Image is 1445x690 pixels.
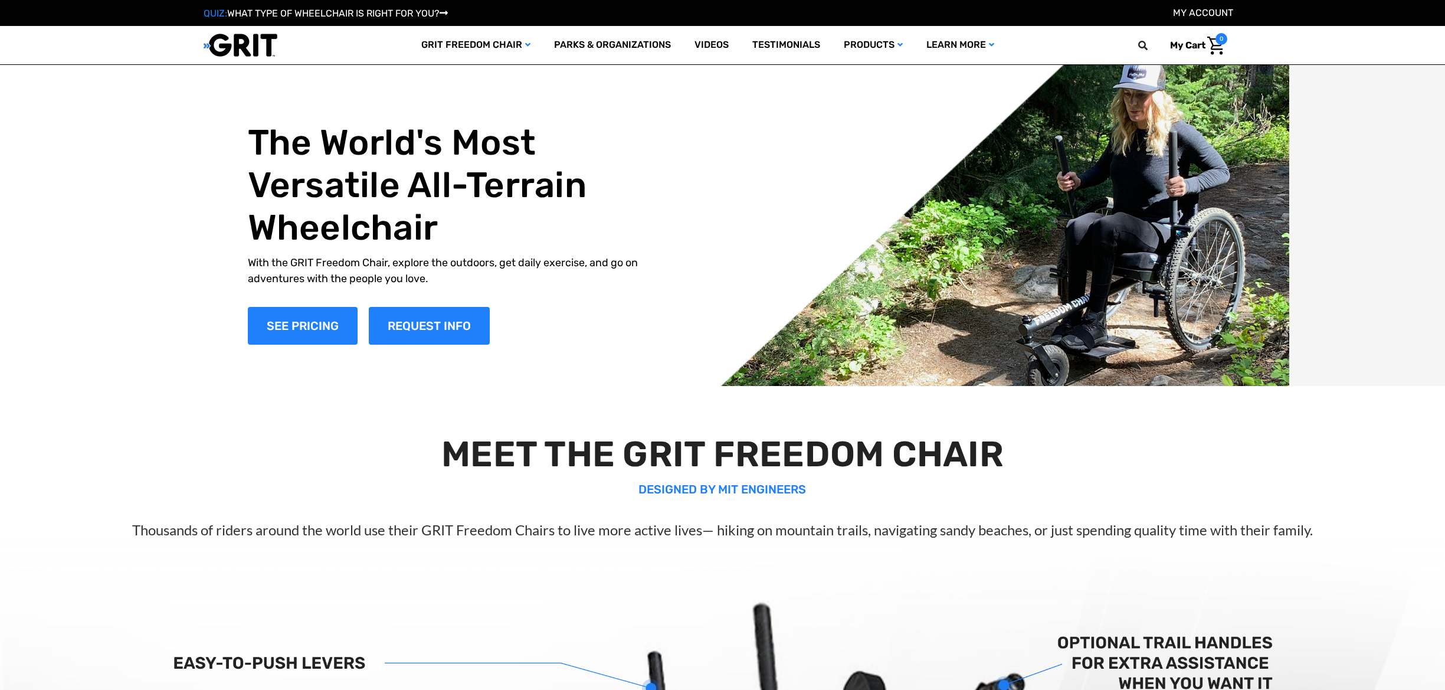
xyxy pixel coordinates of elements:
[204,8,227,19] span: QUIZ:
[740,26,832,64] a: Testimonials
[36,433,1409,476] h2: MEET THE GRIT FREEDOM CHAIR
[204,8,448,19] a: QUIZ:WHAT TYPE OF WHEELCHAIR IS RIGHT FOR YOU?
[36,519,1409,541] p: Thousands of riders around the world use their GRIT Freedom Chairs to live more active lives— hik...
[915,26,1006,64] a: Learn More
[409,26,542,64] a: GRIT Freedom Chair
[204,33,277,57] img: GRIT All-Terrain Wheelchair and Mobility Equipment
[1143,33,1161,58] input: Search
[1207,37,1224,55] img: Cart
[1173,7,1233,18] a: Account
[832,26,915,64] a: Products
[542,26,683,64] a: Parks & Organizations
[248,122,664,249] h1: The World's Most Versatile All-Terrain Wheelchair
[248,255,664,287] p: With the GRIT Freedom Chair, explore the outdoors, get daily exercise, and go on adventures with ...
[683,26,740,64] a: Videos
[36,480,1409,498] p: DESIGNED BY MIT ENGINEERS
[1161,33,1227,58] a: Cart with 0 items
[1215,33,1227,45] span: 0
[248,307,358,345] a: Shop Now
[1170,40,1205,51] span: My Cart
[369,307,490,345] a: Slide number 1, Request Information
